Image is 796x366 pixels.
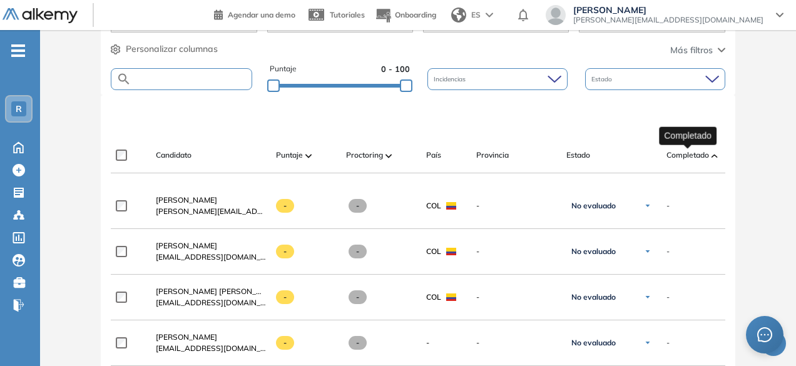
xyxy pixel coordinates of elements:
[276,290,294,304] span: -
[486,13,493,18] img: arrow
[571,338,616,348] span: No evaluado
[11,49,25,52] i: -
[349,199,367,213] span: -
[571,247,616,257] span: No evaluado
[156,150,191,161] span: Candidato
[116,71,131,87] img: SEARCH_ALT
[426,246,441,257] span: COL
[330,10,365,19] span: Tutoriales
[573,15,763,25] span: [PERSON_NAME][EMAIL_ADDRESS][DOMAIN_NAME]
[566,150,590,161] span: Estado
[446,202,456,210] img: COL
[156,195,266,206] a: [PERSON_NAME]
[156,287,280,296] span: [PERSON_NAME] [PERSON_NAME]
[276,336,294,350] span: -
[426,292,441,303] span: COL
[434,74,468,84] span: Incidencias
[375,2,436,29] button: Onboarding
[156,343,266,354] span: [EMAIL_ADDRESS][DOMAIN_NAME]
[126,43,218,56] span: Personalizar columnas
[573,5,763,15] span: [PERSON_NAME]
[305,154,312,158] img: [missing "en.ARROW_ALT" translation]
[451,8,466,23] img: world
[712,154,718,158] img: [missing "en.ARROW_ALT" translation]
[666,292,670,303] span: -
[446,248,456,255] img: COL
[571,201,616,211] span: No evaluado
[476,150,509,161] span: Provincia
[666,200,670,211] span: -
[670,44,725,57] button: Más filtros
[666,337,670,348] span: -
[644,293,651,301] img: Ícono de flecha
[270,63,297,75] span: Puntaje
[659,126,717,145] div: Completado
[585,68,725,90] div: Estado
[426,200,441,211] span: COL
[349,336,367,350] span: -
[3,8,78,24] img: Logo
[644,248,651,255] img: Ícono de flecha
[666,246,670,257] span: -
[644,202,651,210] img: Ícono de flecha
[228,10,295,19] span: Agendar una demo
[395,10,436,19] span: Onboarding
[156,252,266,263] span: [EMAIL_ADDRESS][DOMAIN_NAME]
[476,200,556,211] span: -
[156,206,266,217] span: [PERSON_NAME][EMAIL_ADDRESS][DOMAIN_NAME]
[276,199,294,213] span: -
[476,292,556,303] span: -
[471,9,481,21] span: ES
[591,74,615,84] span: Estado
[16,104,22,114] span: R
[156,241,217,250] span: [PERSON_NAME]
[156,195,217,205] span: [PERSON_NAME]
[426,150,441,161] span: País
[349,290,367,304] span: -
[156,240,266,252] a: [PERSON_NAME]
[666,150,709,161] span: Completado
[349,245,367,258] span: -
[426,337,429,348] span: -
[156,332,217,342] span: [PERSON_NAME]
[156,286,266,297] a: [PERSON_NAME] [PERSON_NAME]
[476,337,556,348] span: -
[276,150,303,161] span: Puntaje
[446,293,456,301] img: COL
[381,63,410,75] span: 0 - 100
[214,6,295,21] a: Agendar una demo
[476,246,556,257] span: -
[346,150,383,161] span: Proctoring
[156,332,266,343] a: [PERSON_NAME]
[571,292,616,302] span: No evaluado
[156,297,266,308] span: [EMAIL_ADDRESS][DOMAIN_NAME]
[276,245,294,258] span: -
[757,327,772,342] span: message
[670,44,713,57] span: Más filtros
[111,43,218,56] button: Personalizar columnas
[385,154,392,158] img: [missing "en.ARROW_ALT" translation]
[427,68,568,90] div: Incidencias
[644,339,651,347] img: Ícono de flecha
